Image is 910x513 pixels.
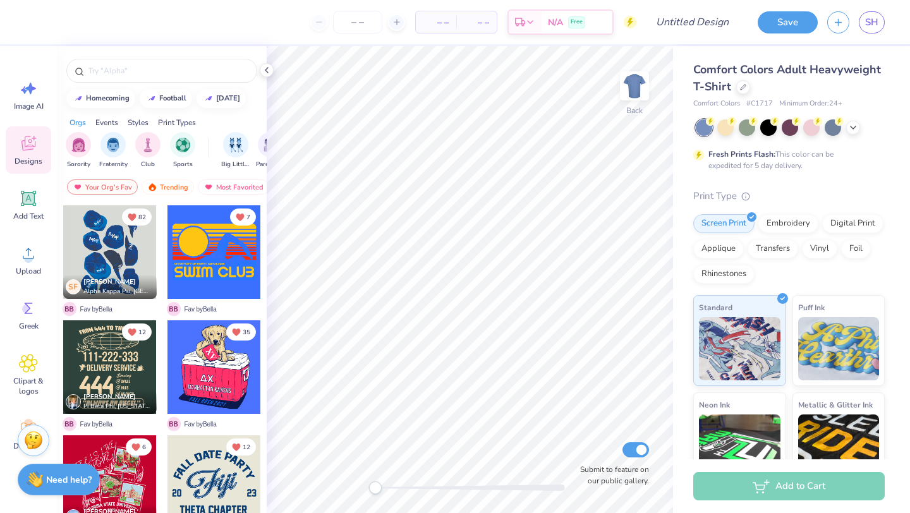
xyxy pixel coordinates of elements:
img: trend_line.gif [203,95,214,102]
div: Events [95,117,118,128]
div: Foil [841,239,871,258]
label: Submit to feature on our public gallery. [573,464,649,486]
span: Decorate [13,441,44,451]
span: Sports [173,160,193,169]
button: [DATE] [197,89,246,108]
span: B B [63,302,76,316]
img: Fraternity Image [106,138,120,152]
img: most_fav.gif [73,183,83,191]
span: Sorority [67,160,90,169]
input: – – [333,11,382,33]
span: Metallic & Glitter Ink [798,398,873,411]
span: Fav by Bella [185,305,217,314]
img: Sports Image [176,138,190,152]
img: trend_line.gif [73,95,83,102]
img: Club Image [141,138,155,152]
div: SF [66,279,81,294]
div: Print Type [693,189,885,203]
span: – – [423,16,449,29]
span: B B [167,302,181,316]
input: Try "Alpha" [87,64,249,77]
span: Fraternity [99,160,128,169]
div: Orgs [70,117,86,128]
button: filter button [170,132,195,169]
img: Big Little Reveal Image [229,138,243,152]
div: filter for Sorority [66,132,91,169]
span: Designs [15,156,42,166]
input: Untitled Design [646,9,739,35]
div: filter for Big Little Reveal [221,132,250,169]
span: Minimum Order: 24 + [779,99,842,109]
div: Screen Print [693,214,755,233]
span: Fav by Bella [80,419,112,429]
div: Trending [142,179,194,195]
div: Back [626,105,643,116]
div: filter for Sports [170,132,195,169]
div: Embroidery [758,214,818,233]
img: Sorority Image [71,138,86,152]
img: Metallic & Glitter Ink [798,414,880,478]
span: – – [464,16,489,29]
img: Puff Ink [798,317,880,380]
img: Neon Ink [699,414,780,478]
div: Most Favorited [198,179,269,195]
div: Rhinestones [693,265,755,284]
span: Clipart & logos [8,376,49,396]
span: Free [571,18,583,27]
div: Print Types [158,117,196,128]
span: SH [865,15,878,30]
div: This color can be expedited for 5 day delivery. [708,148,864,171]
span: Upload [16,266,41,276]
span: Alpha Kappa Psi, [GEOGRAPHIC_DATA] [83,287,152,296]
div: homecoming [86,95,130,102]
span: Image AI [14,101,44,111]
a: SH [859,11,885,33]
img: trend_line.gif [147,95,157,102]
span: Neon Ink [699,398,730,411]
button: football [140,89,192,108]
img: Parent's Weekend Image [264,138,278,152]
span: [PERSON_NAME] [83,277,136,286]
div: Digital Print [822,214,883,233]
span: Comfort Colors [693,99,740,109]
span: Club [141,160,155,169]
button: filter button [256,132,285,169]
div: Styles [128,117,149,128]
span: Add Text [13,211,44,221]
img: most_fav.gif [203,183,214,191]
div: Accessibility label [369,481,382,494]
span: Big Little Reveal [221,160,250,169]
div: Your Org's Fav [67,179,138,195]
span: Comfort Colors Adult Heavyweight T-Shirt [693,62,881,94]
div: Transfers [748,239,798,258]
button: filter button [66,132,91,169]
button: filter button [135,132,161,169]
button: filter button [99,132,128,169]
strong: Fresh Prints Flash: [708,149,775,159]
span: [PERSON_NAME] [83,392,136,401]
span: # C1717 [746,99,773,109]
span: B B [63,417,76,431]
div: halloween [216,95,240,102]
div: Applique [693,239,744,258]
img: trending.gif [147,183,157,191]
span: Parent's Weekend [256,160,285,169]
span: Standard [699,301,732,314]
span: Puff Ink [798,301,825,314]
span: Pi Beta Phi, [US_STATE][GEOGRAPHIC_DATA] [83,402,152,411]
img: Standard [699,317,780,380]
span: Greek [19,321,39,331]
button: Save [758,11,818,33]
div: Vinyl [802,239,837,258]
img: Back [622,73,647,99]
span: Fav by Bella [185,419,217,429]
strong: Need help? [46,474,92,486]
button: filter button [221,132,250,169]
button: homecoming [66,89,135,108]
div: filter for Parent's Weekend [256,132,285,169]
span: B B [167,417,181,431]
div: filter for Fraternity [99,132,128,169]
div: filter for Club [135,132,161,169]
span: N/A [548,16,563,29]
div: football [159,95,186,102]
